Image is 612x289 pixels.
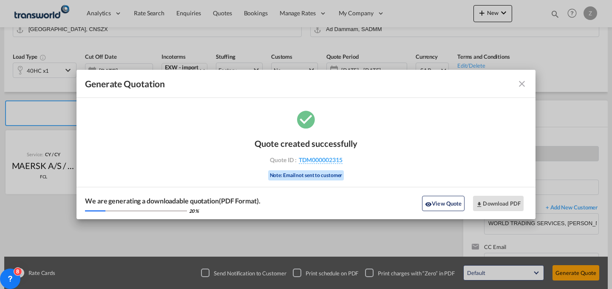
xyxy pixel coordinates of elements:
md-dialog: Generate Quotation Quote ... [76,70,535,220]
md-icon: icon-download [476,201,483,208]
span: TDM000002315 [299,156,343,164]
button: icon-eyeView Quote [422,196,465,211]
span: Generate Quotation [85,78,165,89]
button: Download PDF [473,196,524,211]
md-icon: icon-checkbox-marked-circle [295,109,317,130]
div: Quote created successfully [255,138,357,149]
md-icon: icon-close fg-AAA8AD cursor m-0 [517,79,527,89]
div: We are generating a downloadable quotation(PDF Format). [85,196,261,206]
div: Quote ID : [257,156,355,164]
div: Note: Email not sent to customer [268,170,344,181]
md-icon: icon-eye [425,201,432,208]
div: 20 % [189,208,199,214]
